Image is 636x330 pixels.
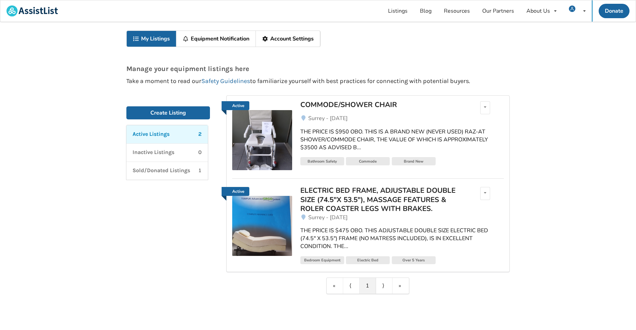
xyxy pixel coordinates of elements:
[300,157,344,165] div: Bathroom Safety
[232,196,292,256] img: bedroom equipment-electric bed frame, adjustable double size (74.5"x 53.5"), massage features & r...
[382,0,414,22] a: Listings
[300,221,504,256] a: THE PRICE IS $475 OBO. THIS ADJUSTABLE DOUBLE SIZE ELECTRIC BED (74.5" X 53.5") FRAME (NO MATRESS...
[300,100,460,109] div: COMMODE/SHOWER CHAIR
[392,256,436,264] div: Over 5 Years
[126,78,510,84] p: Take a moment to read our to familiarize yourself with best practices for connecting with potenti...
[7,5,58,16] img: assistlist-logo
[308,115,348,122] span: Surrey - [DATE]
[198,149,202,156] p: 0
[392,157,436,165] div: Brand New
[232,110,292,170] img: bathroom safety-commode/shower chair
[346,157,390,165] div: Commode
[300,186,460,213] div: ELECTRIC BED FRAME, ADJUSTABLE DOUBLE SIZE (74.5"X 53.5"), MASSAGE FEATURES & ROLER COASTER LEGS ...
[300,213,504,222] a: Surrey - [DATE]
[126,106,210,119] a: Create Listing
[346,256,390,264] div: Electric Bed
[300,114,504,122] a: Surrey - [DATE]
[198,167,202,175] p: 1
[392,278,409,294] a: Last item
[176,31,256,47] a: Equipment Notification
[256,31,320,47] a: Account Settings
[599,4,629,18] a: Donate
[526,8,550,14] div: About Us
[376,278,392,294] a: Next item
[414,0,438,22] a: Blog
[300,187,460,213] a: ELECTRIC BED FRAME, ADJUSTABLE DOUBLE SIZE (74.5"X 53.5"), MASSAGE FEATURES & ROLER COASTER LEGS ...
[300,122,504,157] a: THE PRICE IS $950 OBO. THIS IS A BRAND NEW (NEVER USED) RAZ-AT SHOWER/COMMODE CHAIR, THE VALUE OF...
[300,157,504,167] a: Bathroom SafetyCommodeBrand New
[326,278,409,294] div: Pagination Navigation
[232,187,292,256] a: Active
[476,0,520,22] a: Our Partners
[300,227,504,250] div: THE PRICE IS $475 OBO. THIS ADJUSTABLE DOUBLE SIZE ELECTRIC BED (74.5" X 53.5") FRAME (NO MATRESS...
[300,256,344,264] div: Bedroom Equipment
[133,149,174,156] p: Inactive Listings
[232,101,292,170] a: Active
[438,0,476,22] a: Resources
[300,256,504,266] a: Bedroom EquipmentElectric BedOver 5 Years
[360,278,376,294] a: 1
[222,187,249,196] a: Active
[133,167,190,175] p: Sold/Donated Listings
[308,214,348,221] span: Surrey - [DATE]
[126,65,510,72] p: Manage your equipment listings here
[222,101,249,110] a: Active
[343,278,360,294] a: Previous item
[133,130,170,138] p: Active Listings
[569,5,575,12] img: user icon
[201,77,250,85] a: Safety Guidelines
[327,278,343,294] a: First item
[300,128,504,152] div: THE PRICE IS $950 OBO. THIS IS A BRAND NEW (NEVER USED) RAZ-AT SHOWER/COMMODE CHAIR, THE VALUE OF...
[300,101,460,114] a: COMMODE/SHOWER CHAIR
[198,130,202,138] p: 2
[127,31,176,47] a: My Listings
